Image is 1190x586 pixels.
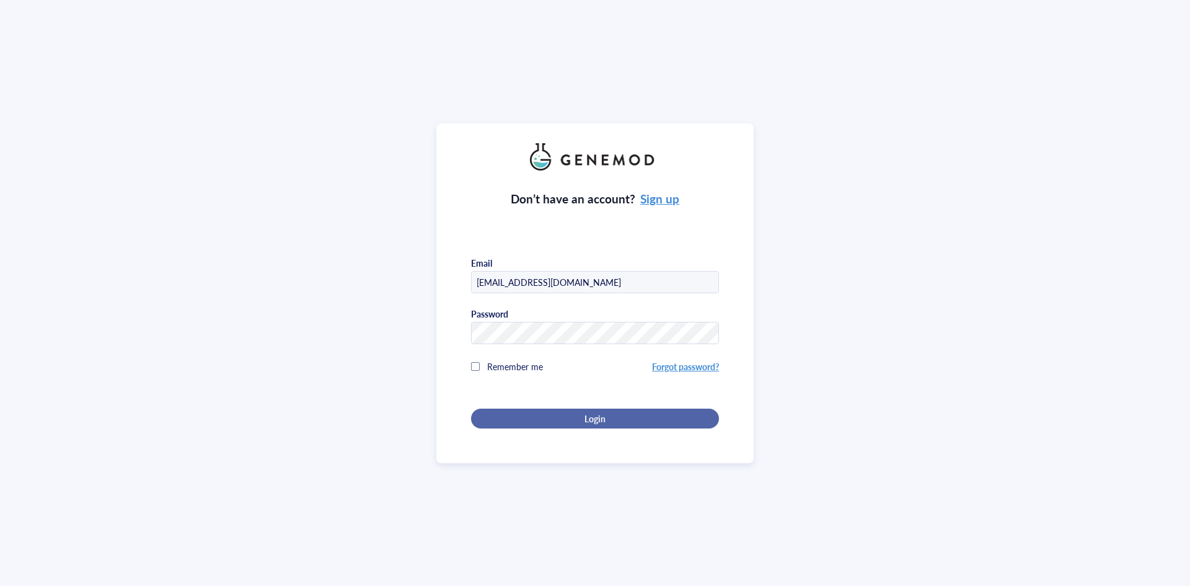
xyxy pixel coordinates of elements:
[471,257,492,269] div: Email
[652,360,719,373] a: Forgot password?
[471,308,508,319] div: Password
[640,190,679,207] a: Sign up
[511,190,680,208] div: Don’t have an account?
[530,143,660,171] img: genemod_logo_light-BcqUzbGq.png
[487,360,543,373] span: Remember me
[584,413,606,424] span: Login
[471,409,719,428] button: Login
